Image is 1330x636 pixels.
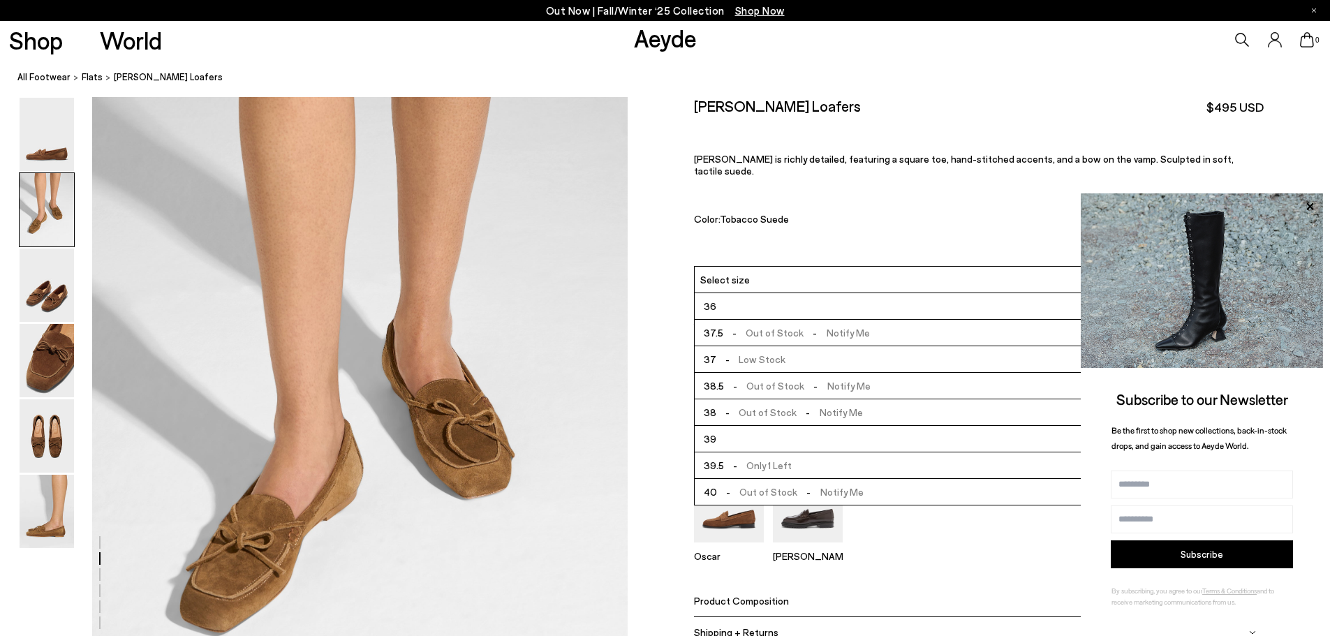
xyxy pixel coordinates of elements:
[700,272,750,287] span: Select size
[82,70,103,84] a: flats
[704,377,724,394] span: 38.5
[20,249,74,322] img: Jasper Moccasin Loafers - Image 3
[724,457,792,474] span: Only 1 Left
[114,70,223,84] span: [PERSON_NAME] Loafers
[694,533,764,562] a: Oscar Suede Loafers Oscar
[720,213,789,225] span: Tobacco Suede
[1111,425,1287,451] span: Be the first to shop new collections, back-in-stock drops, and gain access to Aeyde World.
[1300,32,1314,47] a: 0
[100,28,162,52] a: World
[1116,390,1288,408] span: Subscribe to our Newsletter
[546,2,785,20] p: Out Now | Fall/Winter ‘25 Collection
[694,595,789,607] span: Product Composition
[694,213,1162,229] div: Color:
[724,459,746,471] span: -
[773,533,843,562] a: Leon Loafers [PERSON_NAME]
[694,97,861,114] h2: [PERSON_NAME] Loafers
[704,350,716,368] span: 37
[723,327,746,339] span: -
[724,380,746,392] span: -
[17,70,71,84] a: All Footwear
[1111,586,1202,595] span: By subscribing, you agree to our
[716,406,739,418] span: -
[20,324,74,397] img: Jasper Moccasin Loafers - Image 4
[9,28,63,52] a: Shop
[634,23,697,52] a: Aeyde
[1206,98,1264,116] span: $495 USD
[1249,629,1256,636] img: svg%3E
[716,404,863,421] span: Out of Stock Notify Me
[716,353,739,365] span: -
[704,430,716,448] span: 39
[20,399,74,473] img: Jasper Moccasin Loafers - Image 5
[82,71,103,82] span: flats
[773,550,843,562] p: [PERSON_NAME]
[1081,193,1323,368] img: 2a6287a1333c9a56320fd6e7b3c4a9a9.jpg
[704,404,716,421] span: 38
[717,486,739,498] span: -
[724,377,871,394] span: Out of Stock Notify Me
[20,98,74,171] img: Jasper Moccasin Loafers - Image 1
[1314,36,1321,44] span: 0
[804,327,826,339] span: -
[735,4,785,17] span: Navigate to /collections/new-in
[804,380,827,392] span: -
[723,324,870,341] span: Out of Stock Notify Me
[1202,586,1257,595] a: Terms & Conditions
[797,486,820,498] span: -
[717,483,864,501] span: Out of Stock Notify Me
[20,173,74,246] img: Jasper Moccasin Loafers - Image 2
[704,483,717,501] span: 40
[694,550,764,562] p: Oscar
[704,457,724,474] span: 39.5
[17,59,1330,97] nav: breadcrumb
[1111,540,1293,568] button: Subscribe
[704,324,723,341] span: 37.5
[20,475,74,548] img: Jasper Moccasin Loafers - Image 6
[797,406,819,418] span: -
[716,350,785,368] span: Low Stock
[704,297,716,315] span: 36
[694,153,1264,177] p: [PERSON_NAME] is richly detailed, featuring a square toe, hand-stitched accents, and a bow on the...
